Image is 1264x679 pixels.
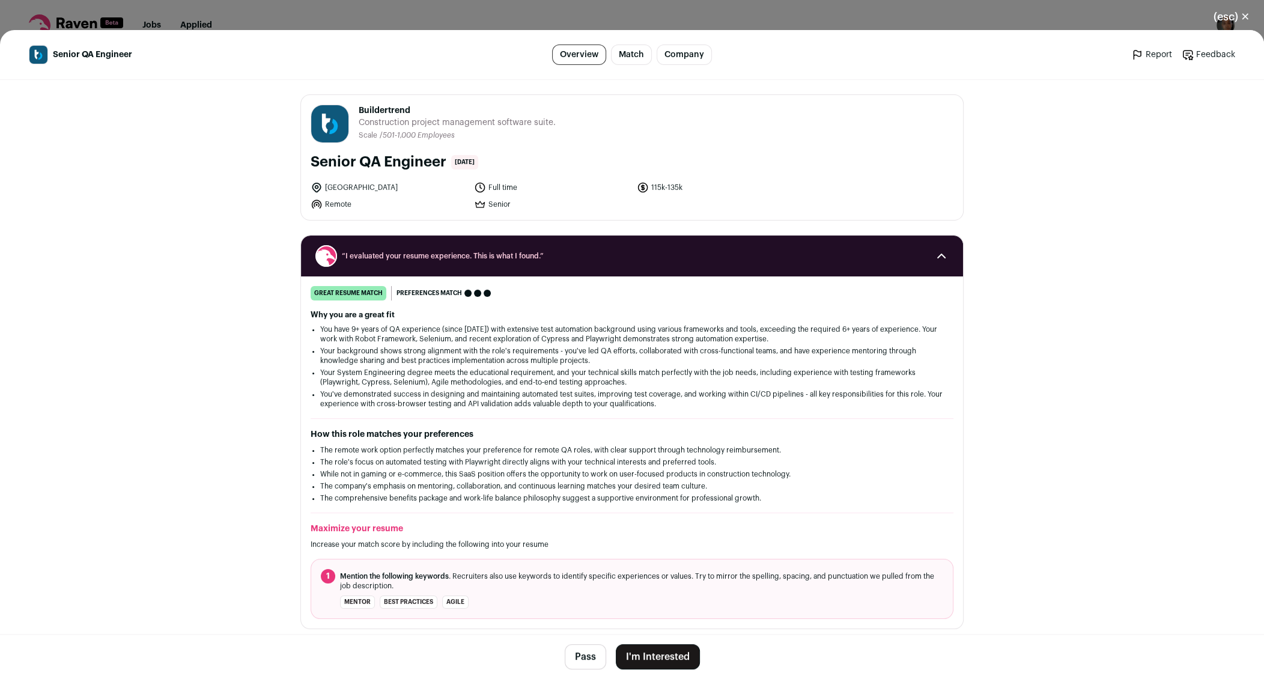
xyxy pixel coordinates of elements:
li: The role's focus on automated testing with Playwright directly aligns with your technical interes... [320,457,944,467]
img: 8872fe00ca125927d1a51a7e2cf08e3041397fa1b4690df71d4a464f3b91c384.jpg [29,46,47,64]
li: Full time [474,181,630,193]
li: The remote work option perfectly matches your preference for remote QA roles, with clear support ... [320,445,944,455]
button: Pass [565,644,606,669]
img: 8872fe00ca125927d1a51a7e2cf08e3041397fa1b4690df71d4a464f3b91c384.jpg [311,105,348,142]
button: I'm Interested [616,644,700,669]
span: Buildertrend [359,105,556,117]
a: Match [611,44,652,65]
span: . Recruiters also use keywords to identify specific experiences or values. Try to mirror the spel... [340,571,943,591]
a: Feedback [1182,49,1235,61]
button: Close modal [1199,4,1264,30]
li: [GEOGRAPHIC_DATA] [311,181,467,193]
li: The company's emphasis on mentoring, collaboration, and continuous learning matches your desired ... [320,481,944,491]
span: 501-1,000 Employees [383,132,455,139]
li: mentor [340,595,375,609]
li: Senior [474,198,630,210]
h2: How this role matches your preferences [311,428,953,440]
li: best practices [380,595,437,609]
span: [DATE] [451,155,478,169]
div: great resume match [311,286,386,300]
li: The comprehensive benefits package and work-life balance philosophy suggest a supportive environm... [320,493,944,503]
li: While not in gaming or e-commerce, this SaaS position offers the opportunity to work on user-focu... [320,469,944,479]
h1: Senior QA Engineer [311,153,446,172]
a: Company [657,44,712,65]
h2: Maximize your resume [311,523,953,535]
li: Remote [311,198,467,210]
p: Increase your match score by including the following into your resume [311,540,953,549]
span: 1 [321,569,335,583]
li: 115k-135k [637,181,793,193]
li: Your System Engineering degree meets the educational requirement, and your technical skills match... [320,368,944,387]
span: Preferences match [397,287,462,299]
span: Senior QA Engineer [53,49,132,61]
li: You've demonstrated success in designing and maintaining automated test suites, improving test co... [320,389,944,409]
h2: Why you are a great fit [311,310,953,320]
li: You have 9+ years of QA experience (since [DATE]) with extensive test automation background using... [320,324,944,344]
span: Construction project management software suite. [359,117,556,129]
a: Overview [552,44,606,65]
a: Report [1131,49,1172,61]
li: Your background shows strong alignment with the role's requirements - you've led QA efforts, coll... [320,346,944,365]
li: Scale [359,131,380,140]
li: / [380,131,455,140]
li: agile [442,595,469,609]
span: Mention the following keywords [340,573,449,580]
span: “I evaluated your resume experience. This is what I found.” [342,251,922,261]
